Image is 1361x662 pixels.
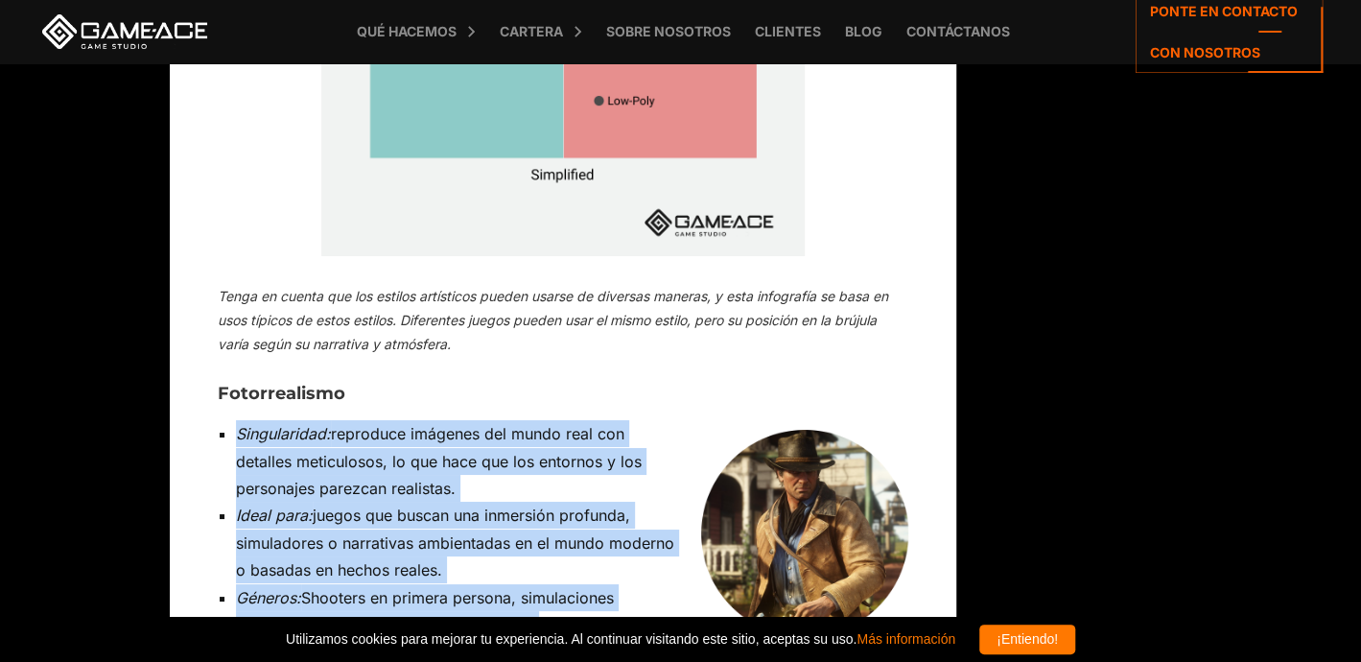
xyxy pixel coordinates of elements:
[701,430,908,637] img: estilos de arte de juegos
[845,23,882,39] font: Blog
[856,631,955,647] a: Más información
[218,288,888,352] font: Tenga en cuenta que los estilos artísticos pueden usarse de diversas maneras, y esta infografía s...
[906,23,1010,39] font: Contáctanos
[236,588,301,607] font: Géneros:
[755,23,821,39] font: Clientes
[236,506,313,525] font: Ideal para:
[500,23,563,39] font: Cartera
[236,506,674,579] font: juegos que buscan una inmersión profunda, simuladores o narrativas ambientadas en el mundo modern...
[357,23,457,39] font: Qué hacemos
[286,631,856,647] font: Utilizamos cookies para mejorar tu experiencia. Al continuar visitando este sitio, aceptas su uso.
[606,23,731,39] font: Sobre nosotros
[218,383,345,404] font: Fotorrealismo
[236,424,642,498] font: reproduce imágenes del mundo real con detalles meticulosos, lo que hace que los entornos y los pe...
[997,631,1058,647] font: ¡Entiendo!
[236,424,331,443] font: Singularidad:
[236,588,614,634] font: Shooters en primera persona, simulaciones deportivas y aventuras de mundo abierto.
